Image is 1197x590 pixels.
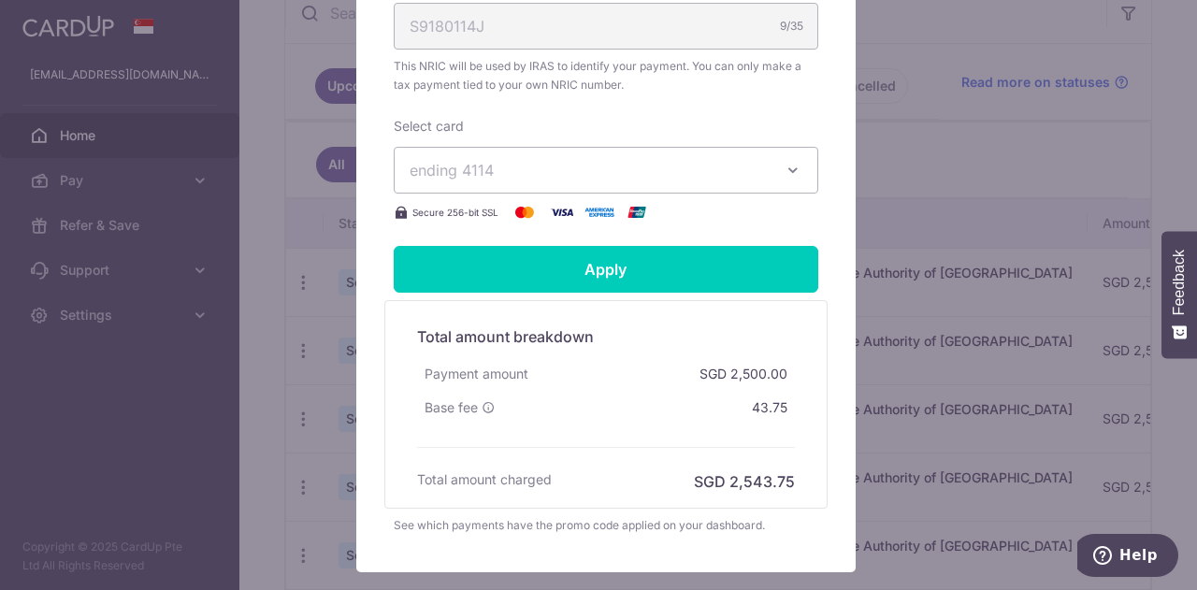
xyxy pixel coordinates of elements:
span: Secure 256-bit SSL [412,205,498,220]
span: This NRIC will be used by IRAS to identify your payment. You can only make a tax payment tied to ... [394,57,818,94]
h6: Total amount charged [417,470,552,489]
label: Select card [394,117,464,136]
span: ending 4114 [410,161,494,180]
iframe: Opens a widget where you can find more information [1077,534,1178,581]
img: Visa [543,201,581,223]
div: SGD 2,500.00 [692,357,795,391]
button: ending 4114 [394,147,818,194]
img: American Express [581,201,618,223]
img: Mastercard [506,201,543,223]
span: Base fee [425,398,478,417]
h6: SGD 2,543.75 [694,470,795,493]
div: Payment amount [417,357,536,391]
div: See which payments have the promo code applied on your dashboard. [394,516,818,535]
img: UnionPay [618,201,656,223]
div: 9/35 [780,17,803,36]
span: Feedback [1171,250,1188,315]
div: 43.75 [744,391,795,425]
button: Feedback - Show survey [1161,231,1197,358]
h5: Total amount breakdown [417,325,795,348]
input: Apply [394,246,818,293]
